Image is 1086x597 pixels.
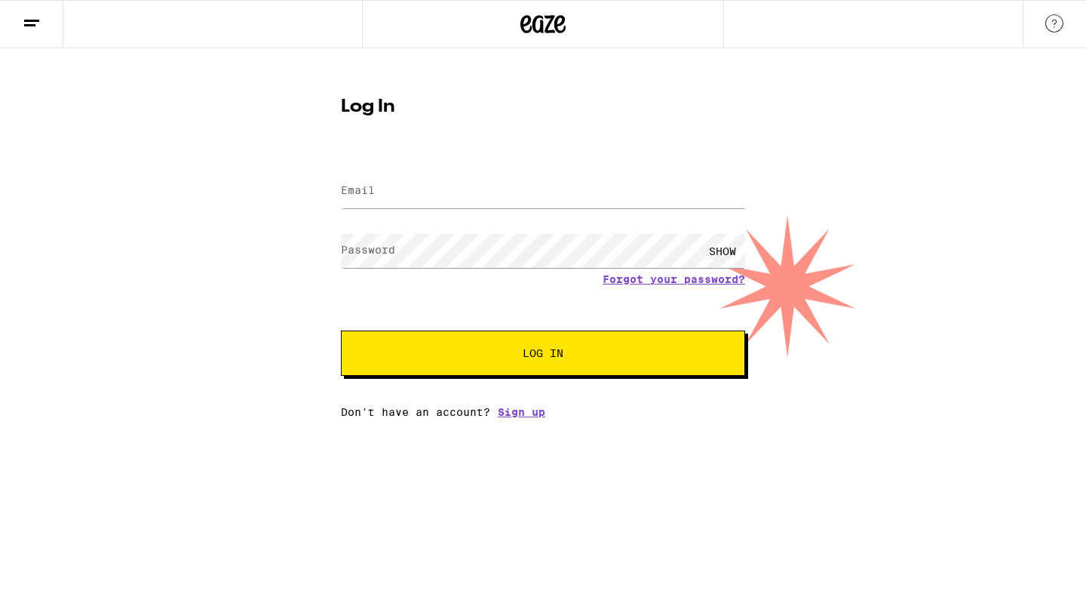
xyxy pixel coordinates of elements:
[523,348,563,359] span: Log In
[700,234,745,268] div: SHOW
[341,184,375,196] label: Email
[498,406,545,418] a: Sign up
[341,331,745,376] button: Log In
[341,98,745,116] h1: Log In
[603,273,745,285] a: Forgot your password?
[341,244,395,256] label: Password
[341,174,745,208] input: Email
[341,406,745,418] div: Don't have an account?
